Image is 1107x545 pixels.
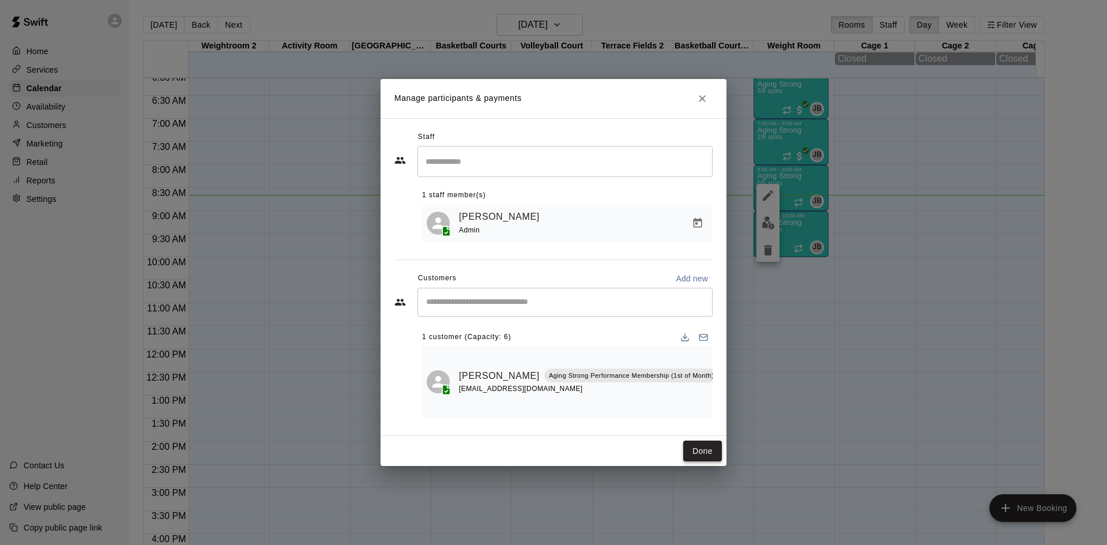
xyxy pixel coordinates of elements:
[671,269,713,288] button: Add new
[417,146,713,176] div: Search staff
[394,296,406,308] svg: Customers
[549,371,714,381] p: Aging Strong Performance Membership (1st of Month)
[676,273,708,284] p: Add new
[692,88,713,109] button: Close
[694,328,713,347] button: Email participants
[427,212,450,235] div: Jeffrey Batis
[422,186,486,205] span: 1 staff member(s)
[394,92,522,104] p: Manage participants & payments
[422,328,511,347] span: 1 customer (Capacity: 6)
[683,441,722,462] button: Done
[459,385,583,393] span: [EMAIL_ADDRESS][DOMAIN_NAME]
[418,128,435,146] span: Staff
[687,213,708,234] button: Manage bookings & payment
[459,369,540,384] a: [PERSON_NAME]
[459,209,540,224] a: [PERSON_NAME]
[427,370,450,393] div: Patti Callahan
[676,328,694,347] button: Download list
[394,155,406,166] svg: Staff
[417,288,713,317] div: Start typing to search customers...
[459,226,480,234] span: Admin
[418,269,457,288] span: Customers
